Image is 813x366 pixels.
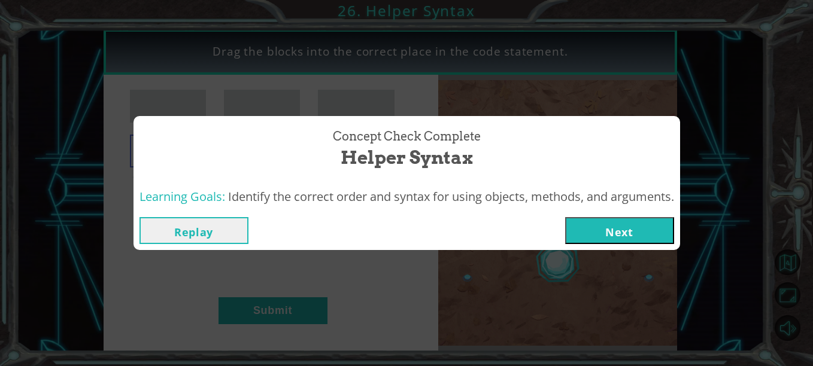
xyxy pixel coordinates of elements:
[139,217,248,244] button: Replay
[139,188,225,205] span: Learning Goals:
[565,217,674,244] button: Next
[333,128,481,145] span: Concept Check Complete
[341,145,473,170] span: Helper Syntax
[228,188,674,205] span: Identify the correct order and syntax for using objects, methods, and arguments.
